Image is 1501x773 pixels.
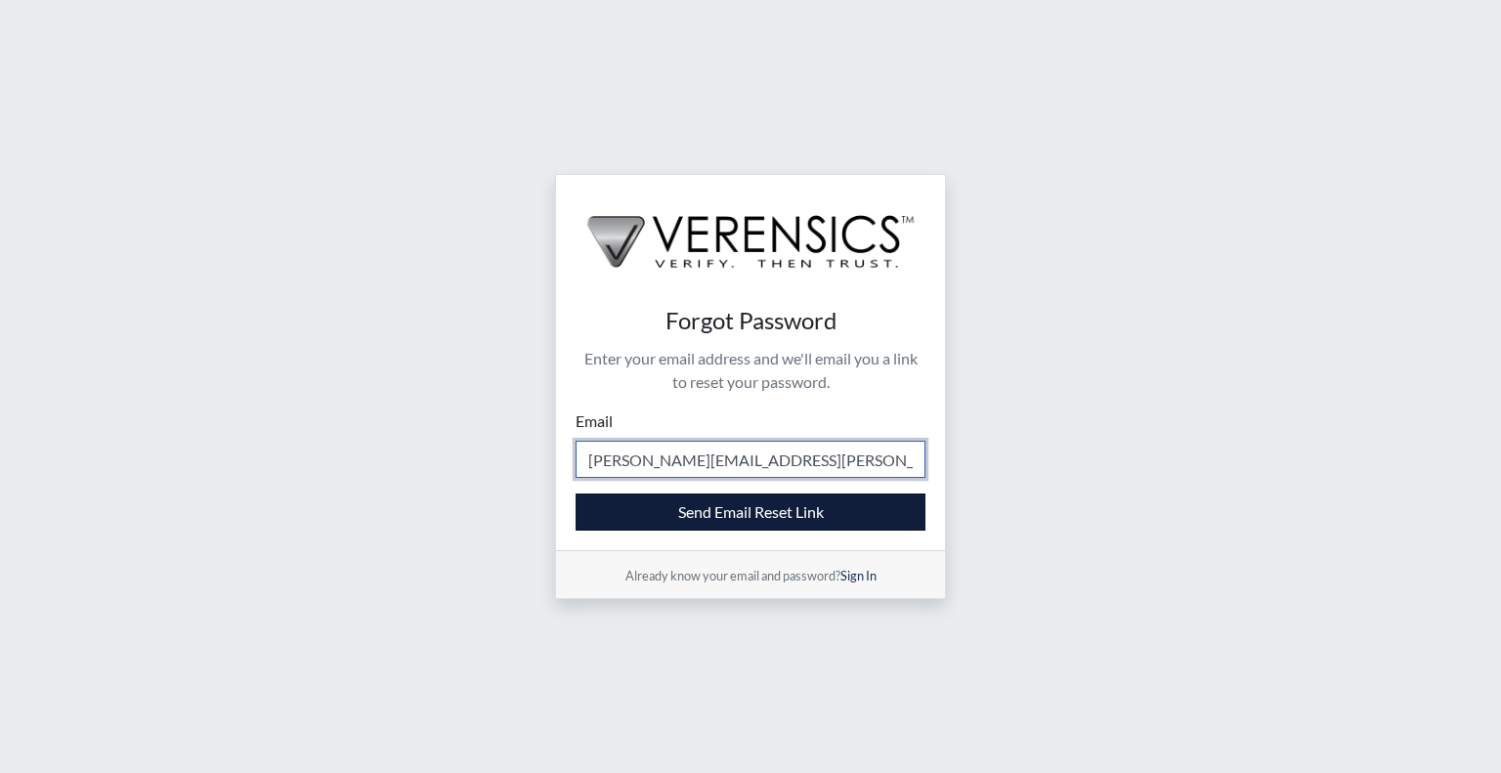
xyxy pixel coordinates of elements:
[576,307,925,335] h4: Forgot Password
[576,441,925,478] input: Email
[576,347,925,394] p: Enter your email address and we'll email you a link to reset your password.
[556,175,945,288] img: logo-wide-black.2aad4157.png
[576,494,925,531] button: Send Email Reset Link
[625,568,877,583] small: Already know your email and password?
[576,409,613,433] label: Email
[840,568,877,583] a: Sign In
